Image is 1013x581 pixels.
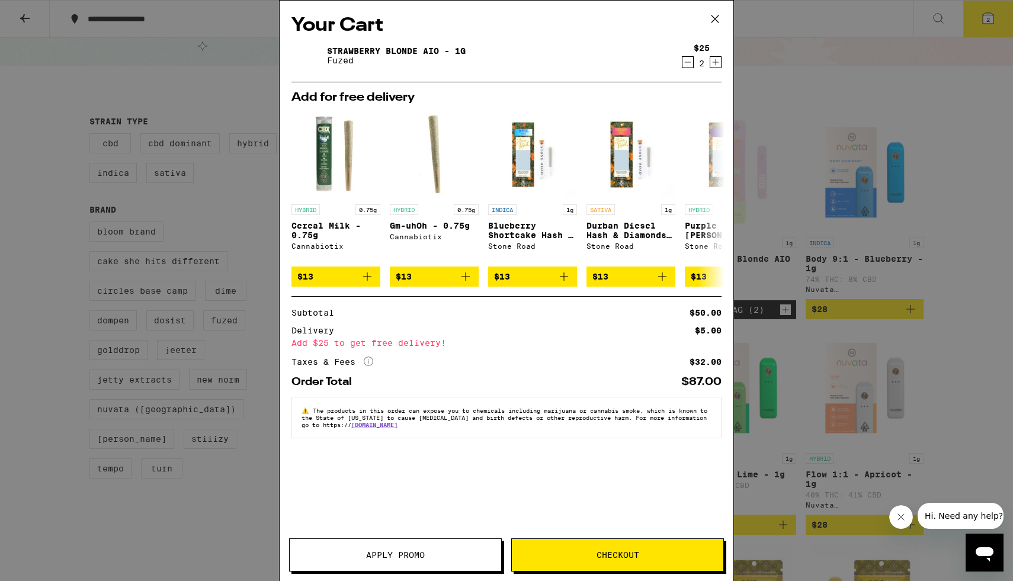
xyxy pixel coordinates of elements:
div: Add $25 to get free delivery! [291,339,722,347]
span: $13 [396,272,412,281]
a: Open page for Durban Diesel Hash & Diamonds Infused - 1g from Stone Road [586,110,675,267]
p: HYBRID [390,204,418,215]
button: Increment [710,56,722,68]
p: 1g [661,204,675,215]
button: Add to bag [488,267,577,287]
span: $13 [691,272,707,281]
button: Add to bag [291,267,380,287]
div: Stone Road [586,242,675,250]
p: Purple [PERSON_NAME] Hash & Diamonds Infused - 1g [685,221,774,240]
p: Gm-uhOh - 0.75g [390,221,479,230]
img: Strawberry Blonde AIO - 1g [291,39,325,72]
p: HYBRID [685,204,713,215]
img: Cannabiotix - Gm-uhOh - 0.75g [390,110,479,198]
div: Cannabiotix [390,233,479,240]
iframe: Button to launch messaging window [966,534,1004,572]
div: $50.00 [690,309,722,317]
a: Open page for Cereal Milk - 0.75g from Cannabiotix [291,110,380,267]
div: $32.00 [690,358,722,366]
h2: Add for free delivery [291,92,722,104]
p: Fuzed [327,56,466,65]
a: Open page for Purple Runtz Hash & Diamonds Infused - 1g from Stone Road [685,110,774,267]
div: Cannabiotix [291,242,380,250]
p: 0.75g [454,204,479,215]
div: Stone Road [685,242,774,250]
span: ⚠️ [302,407,313,414]
iframe: Message from company [918,503,1004,529]
p: Cereal Milk - 0.75g [291,221,380,240]
div: 2 [694,59,710,68]
p: SATIVA [586,204,615,215]
a: Strawberry Blonde AIO - 1g [327,46,466,56]
iframe: Close message [889,505,913,529]
a: Open page for Gm-uhOh - 0.75g from Cannabiotix [390,110,479,267]
div: Delivery [291,326,342,335]
button: Decrement [682,56,694,68]
span: $13 [494,272,510,281]
img: Stone Road - Purple Runtz Hash & Diamonds Infused - 1g [685,110,774,198]
div: Stone Road [488,242,577,250]
button: Checkout [511,538,724,572]
span: Apply Promo [366,551,425,559]
a: [DOMAIN_NAME] [351,421,397,428]
div: Order Total [291,377,360,387]
span: $13 [297,272,313,281]
p: 0.75g [355,204,380,215]
h2: Your Cart [291,12,722,39]
img: Stone Road - Blueberry Shortcake Hash & Diamond Infused - 1g [488,110,577,198]
span: $13 [592,272,608,281]
p: INDICA [488,204,517,215]
span: Checkout [597,551,639,559]
div: Taxes & Fees [291,357,373,367]
span: The products in this order can expose you to chemicals including marijuana or cannabis smoke, whi... [302,407,707,428]
button: Apply Promo [289,538,502,572]
button: Add to bag [685,267,774,287]
button: Add to bag [390,267,479,287]
p: Durban Diesel Hash & Diamonds Infused - 1g [586,221,675,240]
button: Add to bag [586,267,675,287]
div: $25 [694,43,710,53]
div: Subtotal [291,309,342,317]
img: Cannabiotix - Cereal Milk - 0.75g [291,110,380,198]
div: $5.00 [695,326,722,335]
div: $87.00 [681,377,722,387]
p: Blueberry Shortcake Hash & Diamond Infused - 1g [488,221,577,240]
img: Stone Road - Durban Diesel Hash & Diamonds Infused - 1g [586,110,675,198]
a: Open page for Blueberry Shortcake Hash & Diamond Infused - 1g from Stone Road [488,110,577,267]
p: 1g [563,204,577,215]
